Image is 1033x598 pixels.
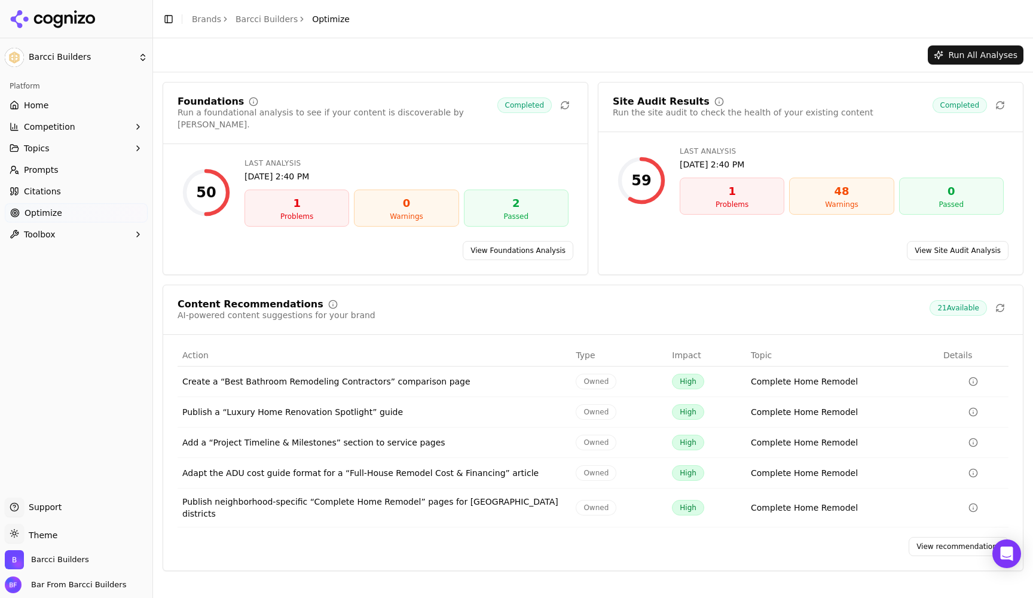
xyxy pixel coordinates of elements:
span: High [672,374,704,389]
div: 1 [685,183,779,200]
span: Owned [576,404,616,420]
div: Publish a “Luxury Home Renovation Spotlight” guide [182,406,566,418]
span: Completed [933,97,987,113]
div: Publish neighborhood-specific “Complete Home Remodel” pages for [GEOGRAPHIC_DATA] districts [182,496,566,520]
a: View recommendations [909,537,1008,556]
button: Competition [5,117,148,136]
button: Topics [5,139,148,158]
span: Toolbox [24,228,56,240]
div: 1 [250,195,344,212]
span: High [672,404,704,420]
div: Foundations [178,97,244,106]
a: Prompts [5,160,148,179]
span: Barcci Builders [29,52,133,63]
div: Action [182,349,566,361]
div: Passed [904,200,998,209]
div: Problems [250,212,344,221]
div: Impact [672,349,741,361]
span: High [672,500,704,515]
div: Open Intercom Messenger [992,539,1021,568]
img: Barcci Builders [5,48,24,67]
div: Warnings [359,212,453,221]
div: Topic [751,349,934,361]
div: 48 [794,183,888,200]
a: Brands [192,14,221,24]
div: Passed [469,212,563,221]
div: 59 [631,171,651,190]
a: Citations [5,182,148,201]
span: Competition [24,121,75,133]
div: Last Analysis [245,158,569,168]
div: Last Analysis [680,147,1004,156]
a: Complete Home Remodel [751,502,858,514]
div: Data table [178,344,1008,527]
span: Owned [576,374,616,389]
img: Barcci Builders [5,550,24,569]
span: Theme [24,530,57,540]
div: 0 [904,183,998,200]
a: Complete Home Remodel [751,437,858,448]
span: Bar From Barcci Builders [26,579,126,590]
span: Prompts [24,164,59,176]
a: View Foundations Analysis [463,241,573,260]
button: Open organization switcher [5,550,89,569]
img: Bar From Barcci Builders [5,576,22,593]
a: View Site Audit Analysis [907,241,1008,260]
div: Run the site audit to check the health of your existing content [613,106,873,118]
div: Create a “Best Bathroom Remodeling Contractors” comparison page [182,376,566,388]
span: Citations [24,185,61,197]
div: 0 [359,195,453,212]
span: Owned [576,500,616,515]
span: 21 Available [930,300,987,316]
div: [DATE] 2:40 PM [680,158,1004,170]
span: Home [24,99,48,111]
div: [DATE] 2:40 PM [245,170,569,182]
span: Support [24,501,62,513]
span: Barcci Builders [31,554,89,565]
div: Platform [5,77,148,96]
div: 50 [196,183,216,202]
nav: breadcrumb [192,13,350,25]
div: Problems [685,200,779,209]
div: Details [943,349,1004,361]
button: Toolbox [5,225,148,244]
div: Warnings [794,200,888,209]
div: 2 [469,195,563,212]
div: AI-powered content suggestions for your brand [178,309,375,321]
span: Topics [24,142,50,154]
a: Optimize [5,203,148,222]
button: Run All Analyses [928,45,1023,65]
div: Type [576,349,662,361]
span: Owned [576,465,616,481]
a: Complete Home Remodel [751,376,858,388]
button: Open user button [5,576,126,593]
div: Content Recommendations [178,300,323,309]
a: Complete Home Remodel [751,406,858,418]
span: Completed [497,97,552,113]
div: Run a foundational analysis to see if your content is discoverable by [PERSON_NAME]. [178,106,497,130]
span: High [672,465,704,481]
a: Barcci Builders [236,13,298,25]
div: Site Audit Results [613,97,710,106]
span: High [672,435,704,450]
span: Optimize [312,13,350,25]
span: Optimize [25,207,62,219]
div: Adapt the ADU cost guide format for a “Full-House Remodel Cost & Financing” article [182,467,566,479]
a: Home [5,96,148,115]
span: Owned [576,435,616,450]
div: Add a “Project Timeline & Milestones” section to service pages [182,437,566,448]
a: Complete Home Remodel [751,467,858,479]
